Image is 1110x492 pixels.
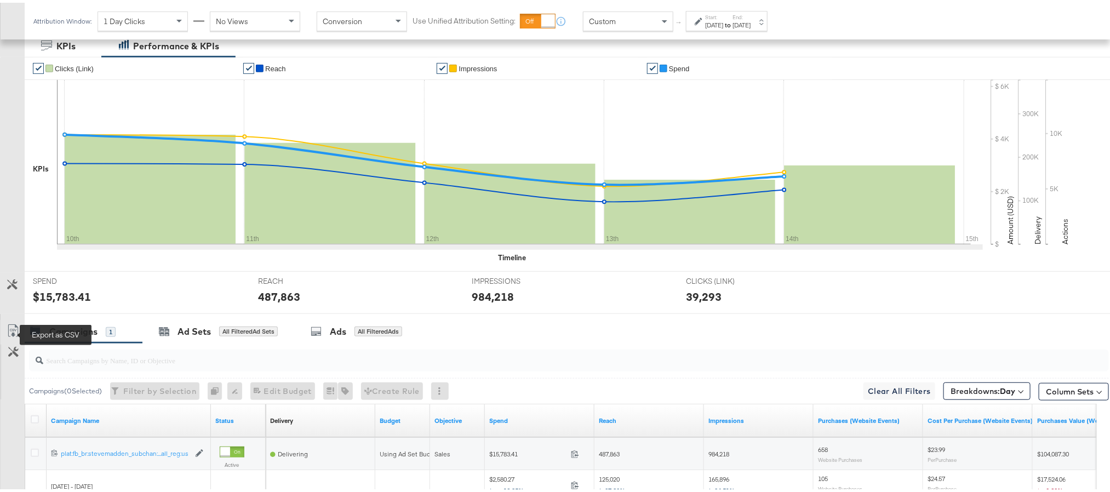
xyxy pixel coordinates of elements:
[1000,384,1015,393] b: Day
[220,459,244,466] label: Active
[818,454,862,460] sub: Website Purchases
[354,324,402,334] div: All Filtered Ads
[1060,216,1070,242] text: Actions
[818,483,862,489] sub: Website Purchases
[708,447,729,455] span: 984,218
[178,323,211,335] div: Ad Sets
[599,483,605,491] span: ↑
[686,273,768,284] span: CLICKS (LINK)
[928,414,1033,422] a: The average cost for each purchase tracked by your Custom Audience pixel on your website after pe...
[270,414,293,422] a: Reflects the ability of your Ad Campaign to achieve delivery based on ad states, schedule and bud...
[270,414,293,422] div: Delivery
[437,60,448,71] a: ✔
[686,286,722,302] div: 39,293
[489,414,590,422] a: The total amount spent to date.
[705,18,723,27] div: [DATE]
[715,484,736,492] span: 24.51%
[323,14,362,24] span: Conversion
[504,484,533,492] span: 13.95%
[43,342,1009,364] input: Search Campaigns by Name, ID or Objective
[863,380,935,397] button: Clear All Filters
[723,18,733,26] strong: to
[951,383,1015,394] span: Breakdowns:
[1005,193,1015,242] text: Amount (USD)
[380,447,440,456] div: Using Ad Set Budget
[278,447,308,455] span: Delivering
[589,14,616,24] span: Custom
[61,447,190,456] a: plat:fb_br:stevemadden_subchan:...all_reg:us
[61,447,190,455] div: plat:fb_br:stevemadden_subchan:...all_reg:us
[818,414,919,422] a: The number of times a purchase was made tracked by your Custom Audience pixel on your website aft...
[106,324,116,334] div: 1
[243,60,254,71] a: ✔
[708,414,809,422] a: The number of times your ad was served. On mobile apps an ad is counted as served the first time ...
[1039,380,1109,398] button: Column Sets
[265,62,286,70] span: Reach
[1044,484,1064,492] span: -0.30%
[104,14,145,24] span: 1 Day Clicks
[33,15,92,22] div: Attribution Window:
[1037,447,1069,455] span: $104,087.30
[258,273,340,284] span: REACH
[708,483,715,491] span: ↑
[605,484,626,492] span: 27.90%
[29,384,102,393] div: Campaigns ( 0 Selected)
[669,62,690,70] span: Spend
[943,380,1031,397] button: Breakdowns:Day
[51,414,207,422] a: Your campaign name.
[498,250,526,260] div: Timeline
[133,37,219,50] div: Performance & KPIs
[215,414,261,422] a: Shows the current state of your Ad Campaign.
[928,454,957,460] sub: Per Purchase
[330,323,346,335] div: Ads
[472,286,514,302] div: 984,218
[928,443,945,451] span: $23.99
[33,60,44,71] a: ✔
[33,286,91,302] div: $15,783.41
[49,323,98,335] div: Campaigns
[258,286,300,302] div: 487,863
[928,472,945,480] span: $24.57
[413,13,516,24] label: Use Unified Attribution Setting:
[868,382,931,396] span: Clear All Filters
[733,18,751,27] div: [DATE]
[434,414,480,422] a: Your campaign's objective.
[489,483,504,491] span: ↑
[33,161,49,171] div: KPIs
[733,11,751,18] label: End:
[1037,483,1044,491] span: ↓
[818,443,828,451] span: 658
[380,414,426,422] a: The maximum amount you're willing to spend on your ads, on average each day or over the lifetime ...
[599,447,620,455] span: 487,863
[647,60,658,71] a: ✔
[1033,214,1043,242] text: Delivery
[434,447,450,455] span: Sales
[599,414,700,422] a: The number of people your ad was served to.
[51,479,93,488] span: [DATE] - [DATE]
[219,324,278,334] div: All Filtered Ad Sets
[928,483,957,489] sub: Per Purchase
[705,11,723,18] label: Start:
[459,62,497,70] span: Impressions
[208,380,227,397] div: 0
[216,14,248,24] span: No Views
[472,273,554,284] span: IMPRESSIONS
[489,447,567,455] span: $15,783.41
[56,37,76,50] div: KPIs
[33,273,115,284] span: SPEND
[818,472,828,480] span: 105
[674,19,685,22] span: ↑
[55,62,94,70] span: Clicks (Link)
